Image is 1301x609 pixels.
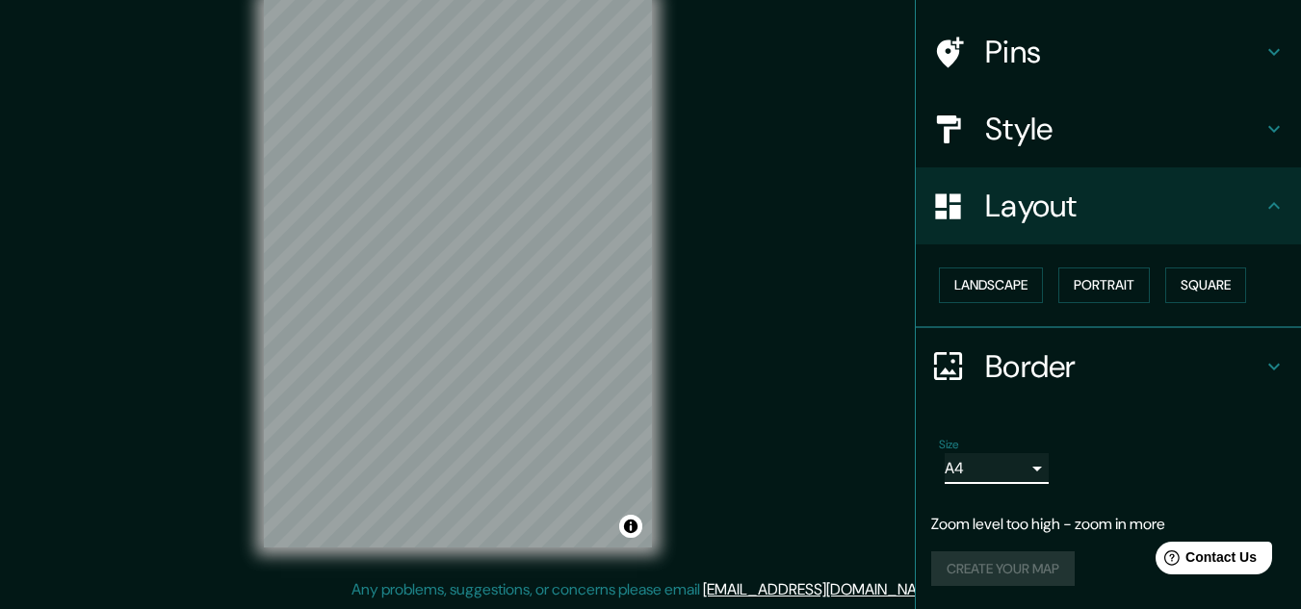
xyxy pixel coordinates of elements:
[939,267,1043,303] button: Landscape
[931,513,1286,536] p: Zoom level too high - zoom in more
[985,33,1262,71] h4: Pins
[351,578,944,601] p: Any problems, suggestions, or concerns please email .
[939,436,959,452] label: Size
[916,328,1301,405] div: Border
[619,515,642,538] button: Toggle attribution
[985,347,1262,386] h4: Border
[916,90,1301,167] div: Style
[1130,534,1280,588] iframe: Help widget launcher
[916,13,1301,90] div: Pins
[703,579,941,599] a: [EMAIL_ADDRESS][DOMAIN_NAME]
[1165,267,1246,303] button: Square
[985,110,1262,148] h4: Style
[1058,267,1150,303] button: Portrait
[916,167,1301,244] div: Layout
[945,453,1049,484] div: A4
[985,187,1262,225] h4: Layout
